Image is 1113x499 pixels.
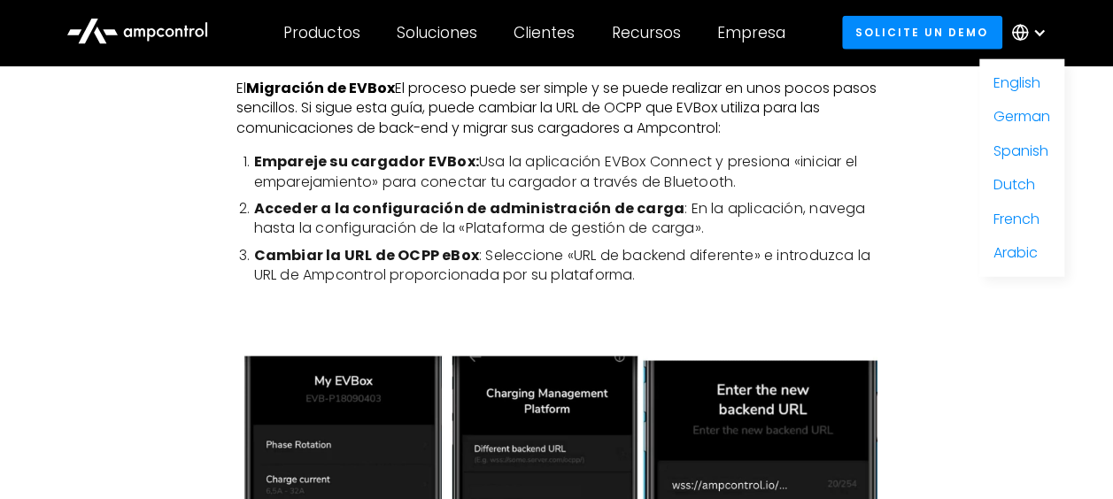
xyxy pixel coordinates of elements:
[993,141,1048,161] a: Spanish
[611,23,680,42] div: Recursos
[397,23,477,42] div: Soluciones
[253,246,877,286] li: : Seleccione «URL de backend diferente» e introduzca la URL de Ampcontrol proporcionada por su pl...
[993,209,1040,229] a: French
[253,152,877,192] li: Usa la aplicación EVBox Connect y presiona «iniciar el emparejamiento» para conectar tu cargador ...
[993,242,1038,263] a: Arabic
[253,198,684,219] strong: Acceder a la configuración de administración de carga
[245,78,394,98] strong: Migración de EVBox
[717,23,785,42] div: Empresa
[514,23,575,42] div: Clientes
[993,73,1040,93] a: English
[283,23,360,42] div: Productos
[842,16,1002,49] a: Solicite un demo
[236,79,877,138] p: El El proceso puede ser simple y se puede realizar en unos pocos pasos sencillos. Si sigue esta g...
[993,174,1035,195] a: Dutch
[253,151,478,172] strong: Empareje su cargador EVBox:
[253,245,478,265] strong: Cambiar la URL de OCPP eBox
[993,106,1050,127] a: German
[253,199,877,239] li: : En la aplicación, navega hasta la configuración de la «Plataforma de gestión de carga».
